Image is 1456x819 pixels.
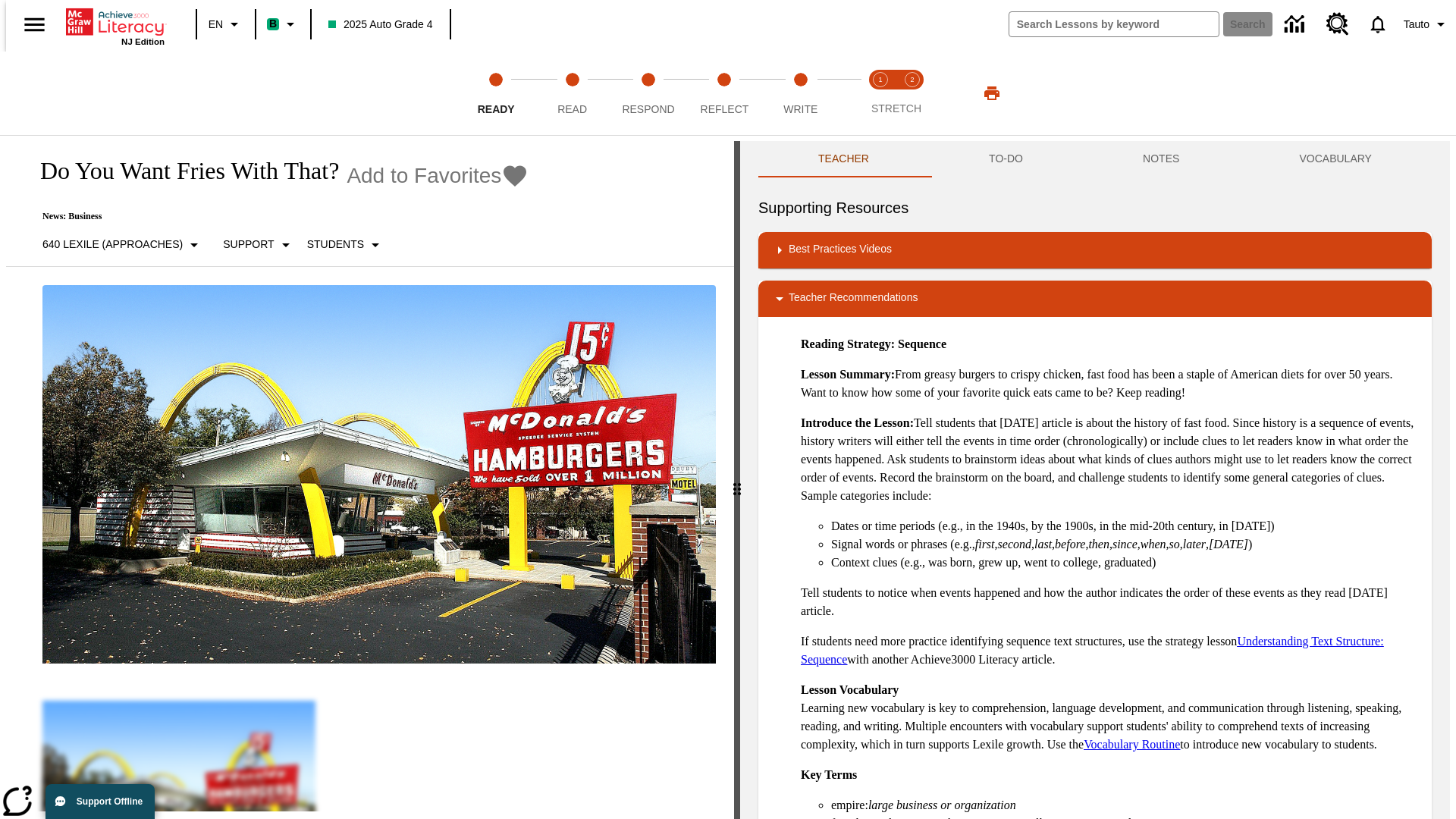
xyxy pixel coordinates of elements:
[1141,538,1166,551] em: when
[1317,4,1358,45] a: Resource Center, Will open in new tab
[347,162,529,189] button: Add to Favorites - Do You Want Fries With That?
[45,784,155,819] button: Support Offline
[929,141,1083,177] button: TO-DO
[301,231,391,259] button: Select Student
[12,2,57,47] button: Open side menu
[801,337,895,350] strong: Reading Strategy:
[307,237,364,253] p: Students
[740,141,1450,819] div: activity
[1239,141,1432,177] button: VOCABULARY
[24,211,529,222] p: News: Business
[758,141,929,177] button: Teacher
[1083,141,1239,177] button: NOTES
[701,103,749,115] span: Reflect
[328,17,433,33] span: 2025 Auto Grade 4
[1183,538,1206,551] em: later
[871,102,921,115] span: STRETCH
[801,768,857,781] strong: Key Terms
[1398,11,1456,38] button: Profile/Settings
[223,237,274,253] p: Support
[1358,5,1398,44] a: Notifications
[789,241,892,259] p: Best Practices Videos
[878,76,882,83] text: 1
[6,141,734,811] div: reading
[898,337,946,350] strong: Sequence
[66,5,165,46] div: Home
[868,799,1016,811] em: large business or organization
[1055,538,1085,551] em: before
[1034,538,1052,551] em: last
[758,141,1432,177] div: Instructional Panel Tabs
[121,37,165,46] span: NJ Edition
[858,52,902,135] button: Stretch Read step 1 of 2
[831,796,1420,814] li: empire:
[831,554,1420,572] li: Context clues (e.g., was born, grew up, went to college, graduated)
[77,796,143,807] span: Support Offline
[801,584,1420,620] p: Tell students to notice when events happened and how the author indicates the order of these even...
[801,416,914,429] strong: Introduce the Lesson:
[757,52,845,135] button: Write step 5 of 5
[783,103,817,115] span: Write
[801,414,1420,505] p: Tell students that [DATE] article is about the history of fast food. Since history is a sequence ...
[801,366,1420,402] p: From greasy burgers to crispy chicken, fast food has been a staple of American diets for over 50 ...
[261,11,306,38] button: Boost Class color is mint green. Change class color
[998,538,1031,551] em: second
[1088,538,1109,551] em: then
[1209,538,1248,551] em: [DATE]
[890,52,934,135] button: Stretch Respond step 2 of 2
[24,157,339,185] h1: Do You Want Fries With That?
[789,290,918,308] p: Teacher Recommendations
[801,683,899,696] strong: Lesson Vocabulary
[1084,738,1180,751] a: Vocabulary Routine
[801,635,1384,666] a: Understanding Text Structure: Sequence
[452,52,540,135] button: Ready step 1 of 5
[968,80,1016,107] button: Print
[831,517,1420,535] li: Dates or time periods (e.g., in the 1940s, by the 1900s, in the mid-20th century, in [DATE])
[801,632,1420,669] p: If students need more practice identifying sequence text structures, use the strategy lesson with...
[36,231,209,259] button: Select Lexile, 640 Lexile (Approaches)
[604,52,692,135] button: Respond step 3 of 5
[910,76,914,83] text: 2
[347,164,501,188] span: Add to Favorites
[758,281,1432,317] div: Teacher Recommendations
[209,17,223,33] span: EN
[831,535,1420,554] li: Signal words or phrases (e.g., , , , , , , , , , )
[528,52,616,135] button: Read step 2 of 5
[975,538,995,551] em: first
[734,141,740,819] div: Press Enter or Spacebar and then press right and left arrow keys to move the slider
[801,681,1420,754] p: Learning new vocabulary is key to comprehension, language development, and communication through ...
[217,231,300,259] button: Scaffolds, Support
[202,11,250,38] button: Language: EN, Select a language
[42,237,183,253] p: 640 Lexile (Approaches)
[1169,538,1180,551] em: so
[680,52,768,135] button: Reflect step 4 of 5
[478,103,515,115] span: Ready
[557,103,587,115] span: Read
[269,14,277,33] span: B
[758,232,1432,268] div: Best Practices Videos
[1404,17,1429,33] span: Tauto
[1009,12,1219,36] input: search field
[1112,538,1137,551] em: since
[1276,4,1317,45] a: Data Center
[801,368,895,381] strong: Lesson Summary:
[42,285,716,664] img: One of the first McDonald's stores, with the iconic red sign and golden arches.
[622,103,674,115] span: Respond
[758,196,1432,220] h6: Supporting Resources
